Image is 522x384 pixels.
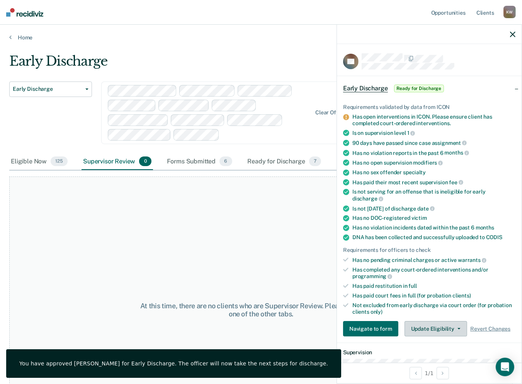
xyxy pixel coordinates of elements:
[315,109,351,116] div: Clear officers
[403,169,426,175] span: specialty
[352,292,515,299] div: Has paid court fees in full (for probation
[343,247,515,253] div: Requirements for officers to check
[352,189,515,202] div: Is not serving for an offense that is ineligible for early
[437,367,449,379] button: Next Opportunity
[503,6,516,18] div: K W
[9,34,513,41] a: Home
[337,363,522,383] div: 1 / 1
[343,104,515,110] div: Requirements validated by data from ICON
[449,179,463,185] span: fee
[411,215,427,221] span: victim
[246,153,323,170] div: Ready for Discharge
[352,257,515,263] div: Has no pending criminal charges or active
[352,273,392,279] span: programming
[352,139,515,146] div: 90 days have passed since case
[352,150,515,156] div: Has no violation reports in the past 6
[343,349,515,356] dt: Supervision
[337,76,522,101] div: Early DischargeReady for Discharge
[352,179,515,186] div: Has paid their most recent supervision
[407,130,415,136] span: 1
[352,283,515,289] div: Has paid restitution in
[19,360,328,367] div: You have approved [PERSON_NAME] for Early Discharge. The officer will now take the next steps for...
[82,153,153,170] div: Supervisor Review
[486,234,502,240] span: CODIS
[470,326,510,332] span: Revert Changes
[476,224,494,231] span: months
[343,321,401,336] a: Navigate to form
[371,309,383,315] span: only)
[6,8,43,17] img: Recidiviz
[452,292,471,299] span: clients)
[352,114,515,127] div: Has open interventions in ICON. Please ensure client has completed court-ordered interventions.
[51,156,68,167] span: 125
[135,302,387,318] div: At this time, there are no clients who are Supervisor Review. Please navigate to one of the other...
[13,86,82,92] span: Early Discharge
[413,160,443,166] span: modifiers
[410,367,422,379] button: Previous Opportunity
[165,153,234,170] div: Forms Submitted
[219,156,232,167] span: 6
[335,153,408,170] div: Revisions Requests
[352,267,515,280] div: Has completed any court-ordered interventions and/or
[405,321,467,336] button: Update Eligibility
[9,153,69,170] div: Eligible Now
[139,156,151,167] span: 0
[352,205,515,212] div: Is not [DATE] of discharge
[352,302,515,315] div: Not excluded from early discharge via court order (for probation clients
[432,140,467,146] span: assignment
[352,169,515,176] div: Has no sex offender
[417,206,434,212] span: date
[409,283,417,289] span: full
[352,195,383,202] span: discharge
[352,215,515,221] div: Has no DOC-registered
[343,321,398,336] button: Navigate to form
[352,129,515,136] div: Is on supervision level
[352,159,515,166] div: Has no open supervision
[394,85,444,92] span: Ready for Discharge
[496,358,514,376] div: Open Intercom Messenger
[9,53,401,75] div: Early Discharge
[458,257,486,263] span: warrants
[352,234,515,241] div: DNA has been collected and successfully uploaded to
[352,224,515,231] div: Has no violation incidents dated within the past 6
[445,150,469,156] span: months
[343,85,388,92] span: Early Discharge
[309,156,321,167] span: 7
